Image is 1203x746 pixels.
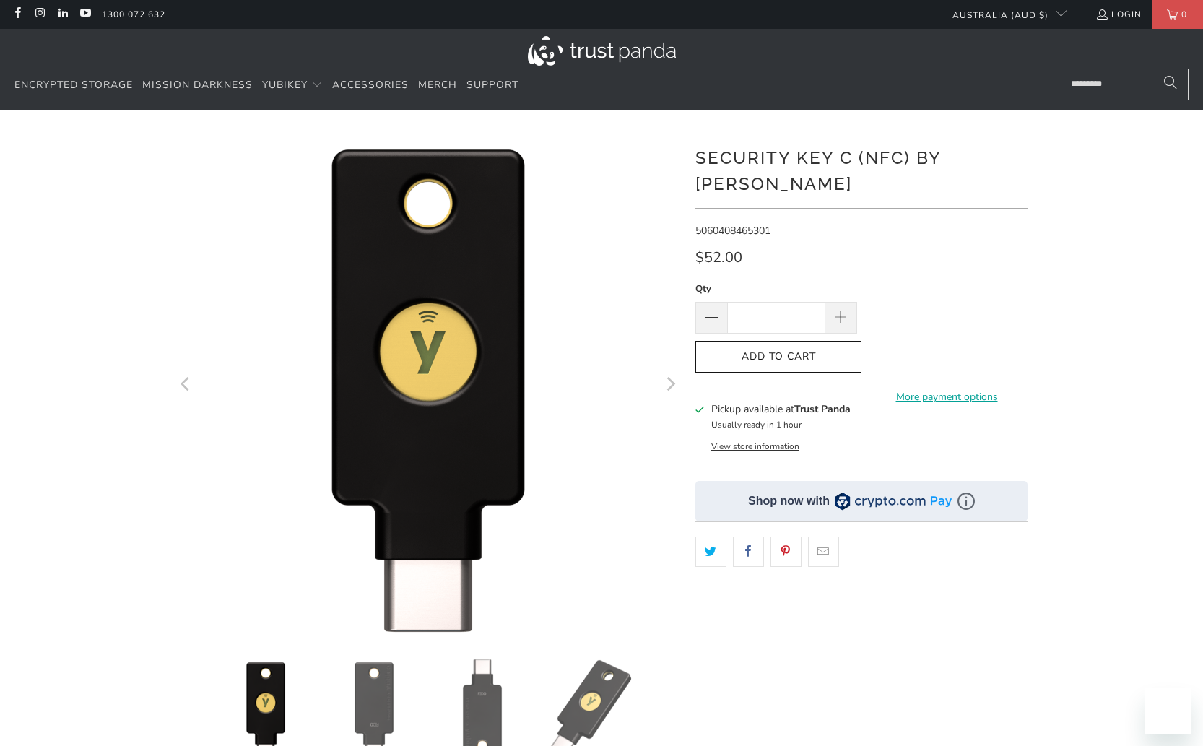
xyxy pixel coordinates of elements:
button: Add to Cart [695,341,861,373]
a: Trust Panda Australia on Instagram [33,9,45,20]
b: Trust Panda [794,402,851,416]
h3: Pickup available at [711,402,851,417]
span: YubiKey [262,78,308,92]
span: $52.00 [695,248,742,267]
h1: Security Key C (NFC) by [PERSON_NAME] [695,142,1028,197]
a: Merch [418,69,457,103]
label: Qty [695,281,857,297]
a: Share this on Twitter [695,537,726,567]
summary: YubiKey [262,69,323,103]
a: Login [1095,6,1142,22]
iframe: Button to launch messaging window [1145,688,1191,734]
span: Encrypted Storage [14,78,133,92]
div: Shop now with [748,493,830,509]
nav: Translation missing: en.navigation.header.main_nav [14,69,518,103]
span: Mission Darkness [142,78,253,92]
span: Support [466,78,518,92]
a: Encrypted Storage [14,69,133,103]
span: Add to Cart [711,351,846,363]
a: Accessories [332,69,409,103]
span: Merch [418,78,457,92]
a: Trust Panda Australia on LinkedIn [56,9,69,20]
a: Trust Panda Australia on Facebook [11,9,23,20]
a: Support [466,69,518,103]
a: Share this on Facebook [733,537,764,567]
span: 5060408465301 [695,224,770,238]
a: Security Key C (NFC) by Yubico - Trust Panda [175,131,681,637]
small: Usually ready in 1 hour [711,419,802,430]
button: View store information [711,441,799,452]
a: More payment options [866,389,1028,405]
a: 1300 072 632 [102,6,165,22]
button: Next [659,131,682,637]
input: Search... [1059,69,1189,100]
img: Trust Panda Australia [528,36,676,66]
button: Search [1152,69,1189,100]
span: Accessories [332,78,409,92]
a: Trust Panda Australia on YouTube [79,9,91,20]
a: Email this to a friend [808,537,839,567]
a: Mission Darkness [142,69,253,103]
button: Previous [175,131,198,637]
a: Share this on Pinterest [770,537,802,567]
